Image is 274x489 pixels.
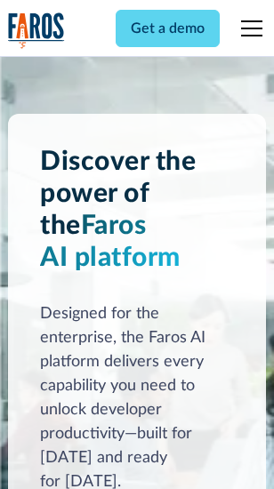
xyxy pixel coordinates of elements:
h1: Discover the power of the [40,146,234,274]
a: Get a demo [116,10,220,47]
img: Logo of the analytics and reporting company Faros. [8,12,65,49]
span: Faros AI platform [40,212,181,271]
a: home [8,12,65,49]
div: menu [230,7,266,50]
